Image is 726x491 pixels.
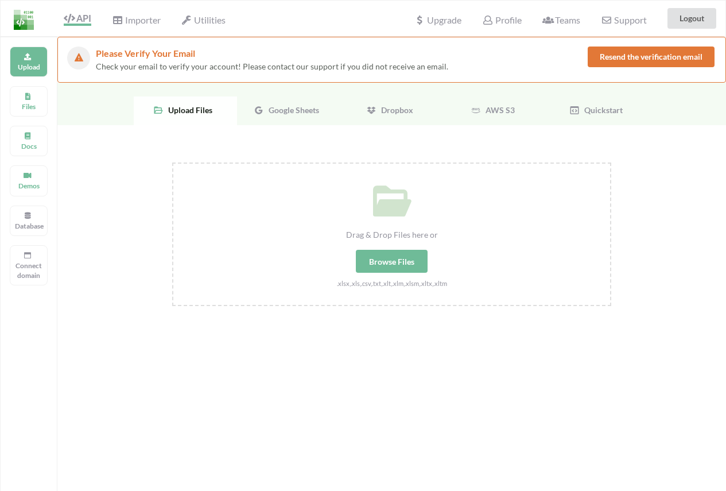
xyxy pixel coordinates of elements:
span: Dropbox [376,105,413,115]
button: Logout [667,8,716,29]
span: Check your email to verify your account! Please contact our support if you did not receive an email. [96,61,448,71]
span: Importer [112,14,160,25]
p: Connect domain [15,261,42,280]
span: Quickstart [580,105,623,115]
p: Docs [15,141,42,151]
button: Resend the verification email [588,47,715,67]
img: LogoIcon.png [14,10,34,30]
span: Utilities [181,14,226,25]
span: Teams [542,14,580,25]
p: Demos [15,181,42,191]
small: .xlsx,.xls,.csv,.txt,.xlt,.xlm,.xlsm,.xltx,.xltm [337,280,447,287]
div: Drag & Drop Files here or [173,229,610,241]
div: Browse Files [356,250,428,273]
span: Upgrade [414,16,461,25]
span: API [64,13,91,24]
p: Files [15,102,42,111]
span: Upload Files [164,105,212,115]
p: Database [15,221,42,231]
p: Upload [15,62,42,72]
span: AWS S3 [481,105,515,115]
span: Profile [482,14,521,25]
span: Google Sheets [264,105,319,115]
span: Support [601,16,646,25]
span: Please Verify Your Email [96,48,195,59]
